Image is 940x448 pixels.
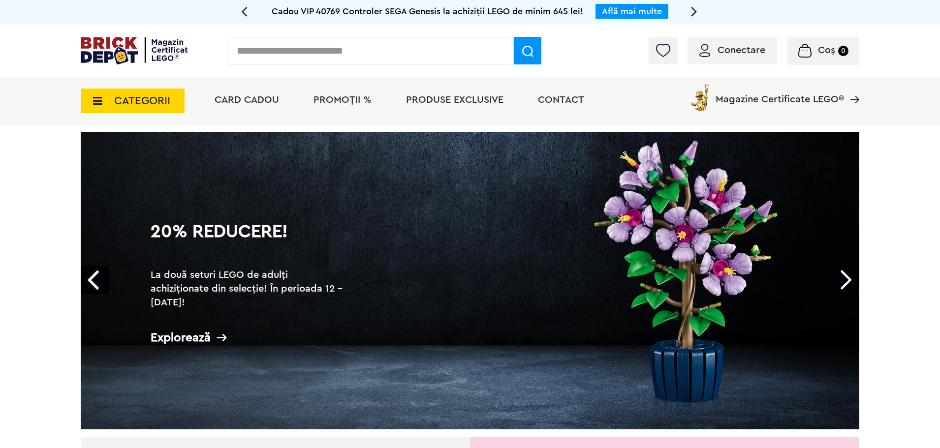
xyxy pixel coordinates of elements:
small: 0 [838,46,848,56]
a: Next [831,266,859,294]
h2: La două seturi LEGO de adulți achiziționate din selecție! În perioada 12 - [DATE]! [151,268,347,309]
a: PROMOȚII % [313,95,372,105]
span: Coș [818,45,835,55]
a: Prev [81,266,109,294]
div: Explorează [151,331,347,344]
span: CATEGORII [114,95,170,106]
a: Află mai multe [602,7,662,16]
a: Conectare [699,45,765,55]
span: Conectare [718,45,765,55]
a: 20% Reducere!La două seturi LEGO de adulți achiziționate din selecție! În perioada 12 - [DATE]!Ex... [81,132,859,429]
h1: 20% Reducere! [151,223,347,258]
span: Magazine Certificate LEGO® [716,82,844,104]
a: Card Cadou [215,95,279,105]
span: Cadou VIP 40769 Controler SEGA Genesis la achiziții LEGO de minim 645 lei! [272,7,583,16]
a: Contact [538,95,584,105]
a: Magazine Certificate LEGO® [844,82,859,91]
a: Produse exclusive [406,95,503,105]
